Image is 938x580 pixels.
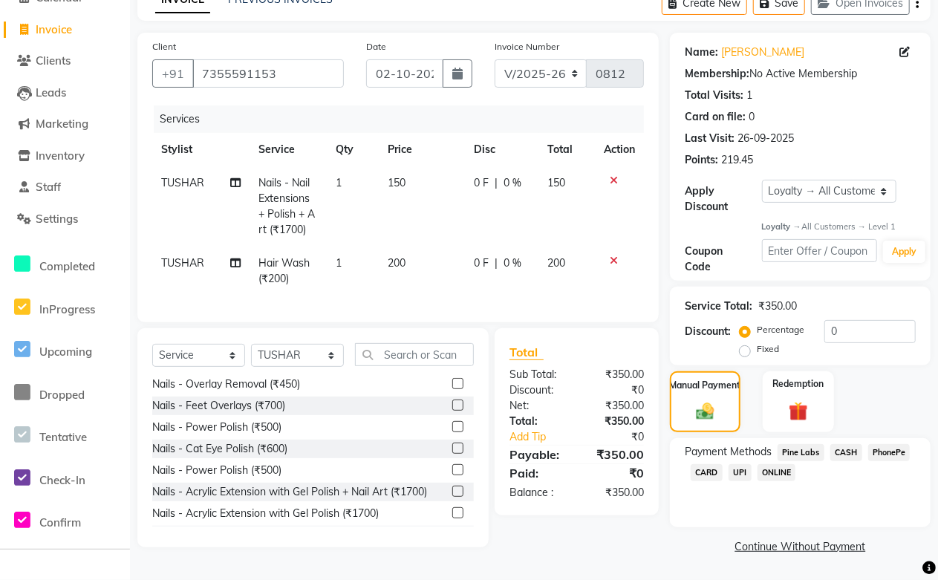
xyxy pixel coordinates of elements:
span: TUSHAR [161,256,204,270]
span: Tentative [39,430,87,444]
div: ₹350.00 [758,299,797,314]
a: Clients [4,53,126,70]
img: _gift.svg [783,400,813,423]
div: 0 [749,109,755,125]
span: 0 % [504,255,521,271]
div: Nails - Soft Gel / Gel X Extension with Gel Polish + Nail Art (₹1500) [152,526,446,557]
div: Total: [498,414,577,429]
span: 0 % [504,175,521,191]
span: 200 [388,256,406,270]
div: ₹0 [590,429,655,445]
div: Points: [685,152,718,168]
div: All Customers → Level 1 [762,221,916,233]
div: ₹0 [577,464,656,482]
label: Date [366,40,386,53]
div: Last Visit: [685,131,735,146]
div: ₹350.00 [577,446,656,463]
div: Discount: [498,382,577,398]
div: Balance : [498,485,577,501]
span: Marketing [36,117,88,131]
label: Fixed [757,342,779,356]
span: Settings [36,212,78,226]
div: Nails - Power Polish (₹500) [152,463,281,478]
div: Card on file: [685,109,746,125]
div: Nails - Overlay Removal (₹450) [152,377,300,392]
div: Total Visits: [685,88,743,103]
span: InProgress [39,302,95,316]
div: Service Total: [685,299,752,314]
div: Net: [498,398,577,414]
span: Completed [39,259,95,273]
div: Sub Total: [498,367,577,382]
span: UPI [729,464,752,481]
span: CASH [830,444,862,461]
a: Staff [4,179,126,196]
span: 1 [336,176,342,189]
th: Price [379,133,465,166]
div: Nails - Feet Overlays (₹700) [152,398,285,414]
span: Dropped [39,388,85,402]
th: Total [539,133,595,166]
label: Percentage [757,323,804,336]
a: [PERSON_NAME] [721,45,804,60]
div: 219.45 [721,152,753,168]
span: Payment Methods [685,444,772,460]
input: Enter Offer / Coupon Code [762,239,878,262]
div: Name: [685,45,718,60]
div: No Active Membership [685,66,916,82]
button: +91 [152,59,194,88]
span: Confirm [39,515,81,530]
strong: Loyalty → [762,221,801,232]
label: Client [152,40,176,53]
th: Service [250,133,328,166]
span: Total [509,345,544,360]
span: PhonePe [868,444,911,461]
img: _cash.svg [691,401,719,421]
a: Add Tip [498,429,590,445]
label: Manual Payment [670,379,741,392]
div: ₹350.00 [577,485,656,501]
span: | [495,255,498,271]
label: Redemption [772,377,824,391]
div: ₹350.00 [577,367,656,382]
a: Marketing [4,116,126,133]
th: Disc [465,133,539,166]
label: Invoice Number [495,40,559,53]
div: Services [154,105,655,133]
span: 0 F [474,175,489,191]
div: Paid: [498,464,577,482]
span: TUSHAR [161,176,204,189]
div: 26-09-2025 [737,131,794,146]
input: Search by Name/Mobile/Email/Code [192,59,344,88]
div: ₹350.00 [577,414,656,429]
div: Apply Discount [685,183,762,215]
span: Hair Wash (₹200) [258,256,310,285]
span: Inventory [36,149,85,163]
span: Check-In [39,473,85,487]
span: Staff [36,180,61,194]
span: 150 [548,176,566,189]
span: 150 [388,176,406,189]
div: Payable: [498,446,577,463]
a: Leads [4,85,126,102]
div: Nails - Cat Eye Polish (₹600) [152,441,287,457]
input: Search or Scan [355,343,474,366]
a: Invoice [4,22,126,39]
span: Nails - Nail Extensions + Polish + Art (₹1700) [258,176,315,236]
th: Qty [328,133,379,166]
span: Clients [36,53,71,68]
span: 0 F [474,255,489,271]
div: Nails - Acrylic Extension with Gel Polish (₹1700) [152,506,379,521]
div: 1 [746,88,752,103]
span: Pine Labs [778,444,824,461]
span: Upcoming [39,345,92,359]
div: ₹0 [577,382,656,398]
a: Inventory [4,148,126,165]
div: Discount: [685,324,731,339]
span: 1 [336,256,342,270]
th: Action [595,133,644,166]
a: Settings [4,211,126,228]
div: Nails - Acrylic Extension with Gel Polish + Nail Art (₹1700) [152,484,427,500]
th: Stylist [152,133,250,166]
div: ₹350.00 [577,398,656,414]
